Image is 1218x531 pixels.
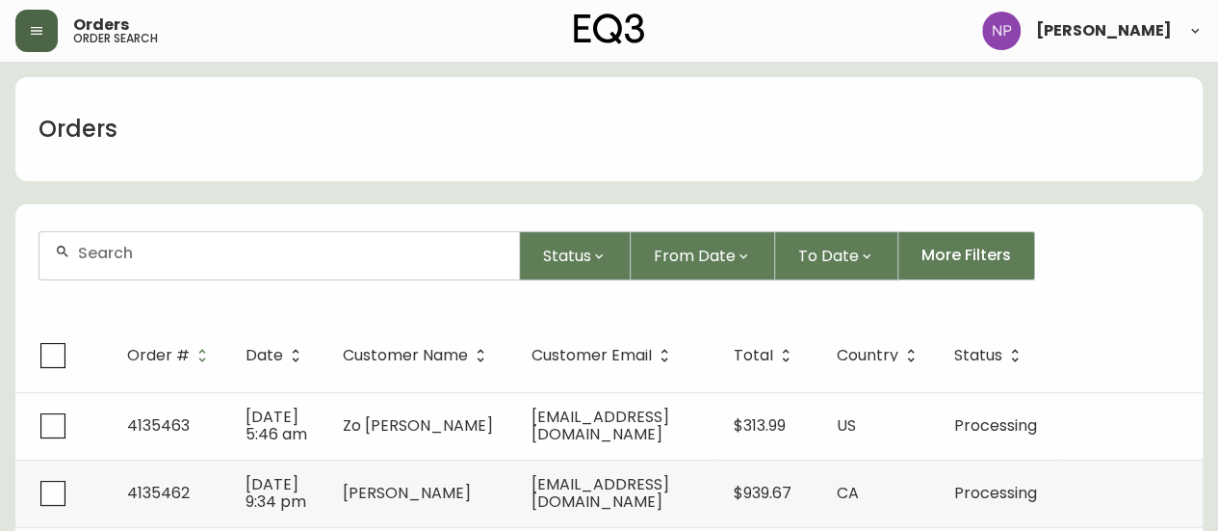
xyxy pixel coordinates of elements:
[127,347,215,364] span: Order #
[798,244,859,268] span: To Date
[734,350,773,361] span: Total
[78,244,504,262] input: Search
[246,350,283,361] span: Date
[954,350,1002,361] span: Status
[734,347,798,364] span: Total
[531,473,669,513] span: [EMAIL_ADDRESS][DOMAIN_NAME]
[127,482,190,504] span: 4135462
[631,231,775,280] button: From Date
[520,231,631,280] button: Status
[127,414,190,437] span: 4135463
[921,245,1011,266] span: More Filters
[39,113,117,146] h1: Orders
[543,244,591,268] span: Status
[574,13,645,44] img: logo
[982,12,1021,50] img: 50f1e64a3f95c89b5c5247455825f96f
[1036,23,1172,39] span: [PERSON_NAME]
[73,17,129,33] span: Orders
[531,406,669,445] span: [EMAIL_ADDRESS][DOMAIN_NAME]
[898,231,1035,280] button: More Filters
[654,244,736,268] span: From Date
[837,347,923,364] span: Country
[246,473,306,513] span: [DATE] 9:34 pm
[246,347,308,364] span: Date
[343,414,493,437] span: Zo [PERSON_NAME]
[343,482,471,504] span: [PERSON_NAME]
[837,350,898,361] span: Country
[775,231,898,280] button: To Date
[127,350,190,361] span: Order #
[343,347,493,364] span: Customer Name
[531,347,677,364] span: Customer Email
[837,414,856,437] span: US
[531,350,652,361] span: Customer Email
[954,414,1037,437] span: Processing
[73,33,158,44] h5: order search
[246,406,307,445] span: [DATE] 5:46 am
[343,350,468,361] span: Customer Name
[954,347,1027,364] span: Status
[734,482,791,504] span: $939.67
[954,482,1037,504] span: Processing
[734,414,786,437] span: $313.99
[837,482,859,504] span: CA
